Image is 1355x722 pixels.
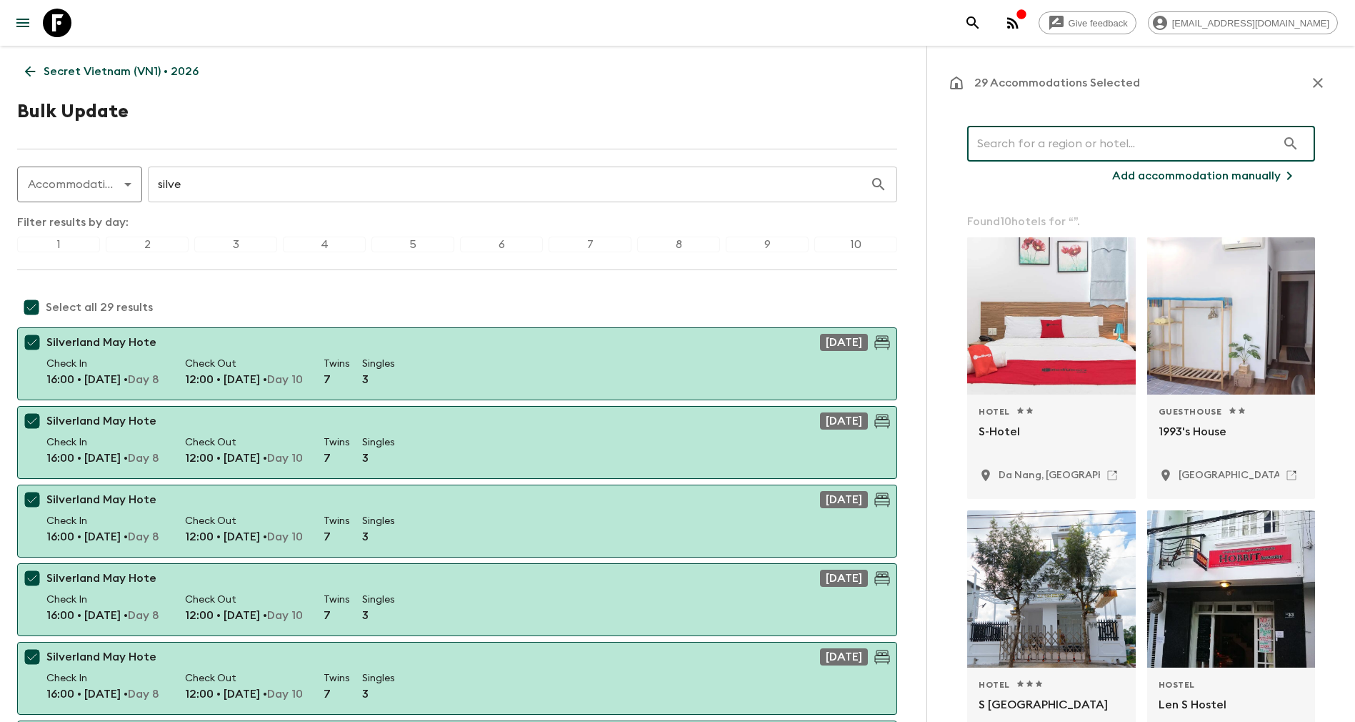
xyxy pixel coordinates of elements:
[128,688,159,700] span: Day 8
[46,491,156,508] p: Silverland May Hote
[17,327,897,400] button: Silverland May Hote[DATE]Check In16:00 • [DATE] •Day 8Check Out12:00 • [DATE] •Day 10Twins7Singles3
[820,334,868,351] div: [DATE]
[46,570,156,587] p: Silverland May Hote
[267,610,303,621] span: Day 10
[106,237,189,252] div: 2
[17,97,129,126] h1: Bulk Update
[46,357,168,371] p: Check In
[820,570,868,587] div: [DATE]
[324,435,345,450] p: Twins
[999,468,1151,483] p: Da Nang, Vietnam
[549,237,631,252] div: 7
[637,237,720,252] div: 8
[283,237,366,252] div: 4
[17,485,897,558] button: Silverland May Hote[DATE]Check In16:00 • [DATE] •Day 8Check Out12:00 • [DATE] •Day 10Twins7Singles3
[820,412,868,430] div: [DATE]
[46,412,156,430] p: Silverland May Hote
[17,563,897,636] button: Silverland May Hote[DATE]Check In16:00 • [DATE] •Day 8Check Out12:00 • [DATE] •Day 10Twins7Singles3
[362,686,384,703] p: 3
[128,531,159,543] span: Day 8
[46,514,168,528] p: Check In
[185,514,306,528] p: Check Out
[362,450,384,467] p: 3
[967,124,1276,164] input: Search for a region or hotel...
[726,237,809,252] div: 9
[46,334,156,351] p: Silverland May Hote
[185,435,306,450] p: Check Out
[185,607,306,624] p: 12:00 • [DATE] •
[46,299,153,316] p: Select all 29 results
[324,607,345,624] p: 7
[9,9,37,37] button: menu
[185,686,306,703] p: 12:00 • [DATE] •
[185,528,306,545] p: 12:00 • [DATE] •
[185,371,306,388] p: 12:00 • [DATE] •
[1164,18,1337,29] span: [EMAIL_ADDRESS][DOMAIN_NAME]
[1159,406,1222,417] span: Guesthouse
[324,671,345,686] p: Twins
[1147,237,1316,395] div: Photo of 1993's House
[820,648,868,666] div: [DATE]
[267,374,303,385] span: Day 10
[1147,510,1316,668] div: Photo of Len S Hostel
[324,450,345,467] p: 7
[17,237,100,252] div: 1
[267,531,303,543] span: Day 10
[979,679,1010,691] span: Hotel
[1061,18,1136,29] span: Give feedback
[324,371,345,388] p: 7
[362,357,384,371] p: Singles
[18,164,141,204] div: Accommodation
[324,514,345,528] p: Twins
[267,453,303,464] span: Day 10
[979,423,1124,458] p: S-Hotel
[46,450,168,467] p: 16:00 • [DATE] •
[128,453,159,464] span: Day 8
[1148,11,1338,34] div: [EMAIL_ADDRESS][DOMAIN_NAME]
[967,510,1136,668] div: Photo of S Villa Hotel
[967,213,1315,230] p: Found 10 hotels for “ ”.
[362,671,384,686] p: Singles
[362,607,384,624] p: 3
[46,648,156,666] p: Silverland May Hote
[194,237,277,252] div: 3
[46,593,168,607] p: Check In
[362,593,384,607] p: Singles
[17,406,897,479] button: Silverland May Hote[DATE]Check In16:00 • [DATE] •Day 8Check Out12:00 • [DATE] •Day 10Twins7Singles3
[362,528,384,545] p: 3
[820,491,868,508] div: [DATE]
[324,528,345,545] p: 7
[46,435,168,450] p: Check In
[1039,11,1136,34] a: Give feedback
[128,610,159,621] span: Day 8
[46,607,168,624] p: 16:00 • [DATE] •
[324,593,345,607] p: Twins
[460,237,543,252] div: 6
[185,671,306,686] p: Check Out
[967,237,1136,395] div: Photo of S-Hotel
[959,9,987,37] button: search adventures
[974,74,1140,92] p: 29 Accommodations Selected
[17,642,897,715] button: Silverland May Hote[DATE]Check In16:00 • [DATE] •Day 8Check Out12:00 • [DATE] •Day 10Twins7Singles3
[44,63,199,80] p: Secret Vietnam (VN1) • 2026
[371,237,454,252] div: 5
[1095,162,1315,190] button: Add accommodation manually
[267,688,303,700] span: Day 10
[1159,679,1196,691] span: Hostel
[148,164,870,204] input: e.g. "tree house"
[814,237,897,252] div: 10
[324,357,345,371] p: Twins
[185,357,306,371] p: Check Out
[128,374,159,385] span: Day 8
[46,371,168,388] p: 16:00 • [DATE] •
[1159,423,1304,458] p: 1993's House
[362,514,384,528] p: Singles
[1112,167,1281,184] p: Add accommodation manually
[17,57,206,86] a: Secret Vietnam (VN1) • 2026
[46,686,168,703] p: 16:00 • [DATE] •
[979,406,1010,417] span: Hotel
[185,593,306,607] p: Check Out
[362,435,384,450] p: Singles
[185,450,306,467] p: 12:00 • [DATE] •
[17,214,897,231] p: Filter results by day:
